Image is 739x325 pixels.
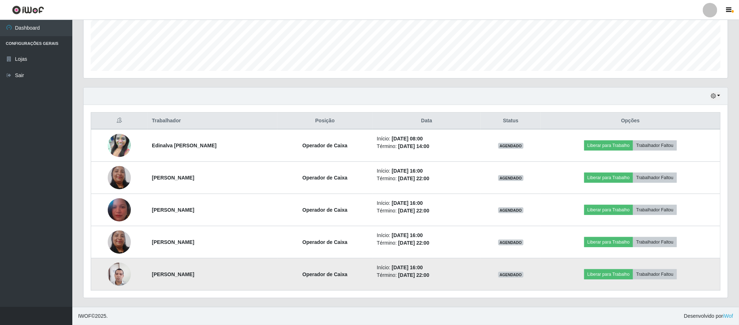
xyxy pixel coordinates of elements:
[152,207,194,213] strong: [PERSON_NAME]
[392,168,423,174] time: [DATE] 16:00
[392,265,423,270] time: [DATE] 16:00
[152,271,194,277] strong: [PERSON_NAME]
[303,143,348,148] strong: Operador de Caixa
[633,269,677,279] button: Trabalhador Faltou
[498,175,524,181] span: AGENDADO
[377,199,477,207] li: Início:
[377,264,477,271] li: Início:
[108,218,131,266] img: 1701346720849.jpeg
[723,313,733,319] a: iWof
[377,271,477,279] li: Término:
[633,237,677,247] button: Trabalhador Faltou
[372,113,481,130] th: Data
[392,232,423,238] time: [DATE] 16:00
[303,239,348,245] strong: Operador de Caixa
[377,175,477,182] li: Término:
[108,195,131,224] img: 1744290143147.jpeg
[277,113,372,130] th: Posição
[152,143,217,148] strong: Edinalva [PERSON_NAME]
[108,125,131,166] img: 1650687338616.jpeg
[377,207,477,215] li: Término:
[498,240,524,245] span: AGENDADO
[633,205,677,215] button: Trabalhador Faltou
[498,143,524,149] span: AGENDADO
[584,140,633,151] button: Liberar para Trabalho
[684,312,733,320] span: Desenvolvido por
[584,205,633,215] button: Liberar para Trabalho
[377,167,477,175] li: Início:
[398,176,429,181] time: [DATE] 22:00
[108,153,131,202] img: 1701346720849.jpeg
[584,237,633,247] button: Liberar para Trabalho
[303,175,348,181] strong: Operador de Caixa
[108,259,131,290] img: 1738081845733.jpeg
[398,143,429,149] time: [DATE] 14:00
[584,173,633,183] button: Liberar para Trabalho
[633,140,677,151] button: Trabalhador Faltou
[392,200,423,206] time: [DATE] 16:00
[481,113,541,130] th: Status
[303,207,348,213] strong: Operador de Caixa
[498,272,524,278] span: AGENDADO
[541,113,721,130] th: Opções
[78,312,108,320] span: © 2025 .
[584,269,633,279] button: Liberar para Trabalho
[377,135,477,143] li: Início:
[377,143,477,150] li: Término:
[398,272,429,278] time: [DATE] 22:00
[498,207,524,213] span: AGENDADO
[148,113,277,130] th: Trabalhador
[392,136,423,142] time: [DATE] 08:00
[78,313,91,319] span: IWOF
[303,271,348,277] strong: Operador de Caixa
[152,239,194,245] strong: [PERSON_NAME]
[377,239,477,247] li: Término:
[633,173,677,183] button: Trabalhador Faltou
[12,5,44,14] img: CoreUI Logo
[152,175,194,181] strong: [PERSON_NAME]
[398,240,429,246] time: [DATE] 22:00
[377,232,477,239] li: Início:
[398,208,429,214] time: [DATE] 22:00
